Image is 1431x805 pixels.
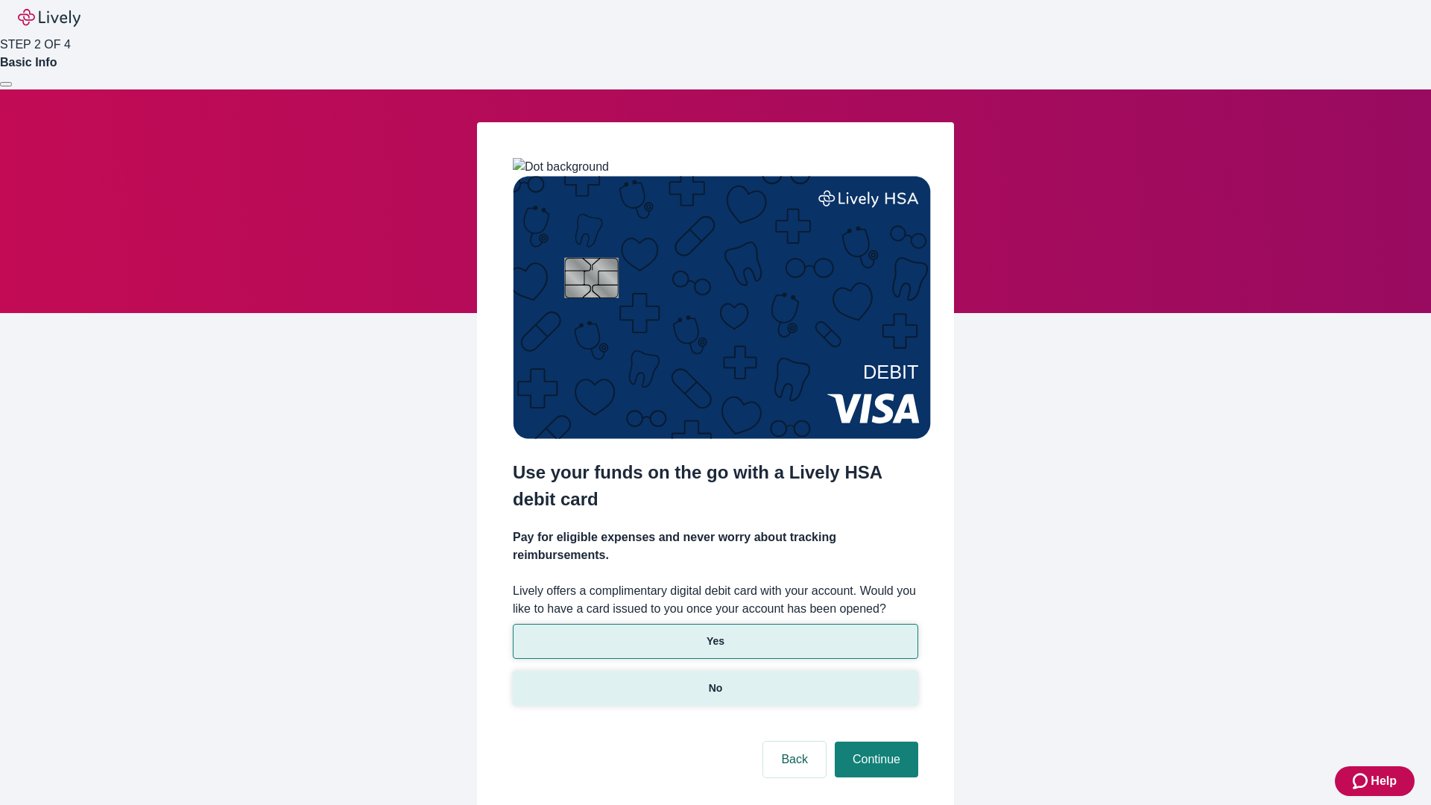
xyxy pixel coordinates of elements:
[1353,772,1371,790] svg: Zendesk support icon
[513,528,918,564] h4: Pay for eligible expenses and never worry about tracking reimbursements.
[18,9,80,27] img: Lively
[513,176,931,439] img: Debit card
[513,459,918,513] h2: Use your funds on the go with a Lively HSA debit card
[1371,772,1397,790] span: Help
[513,671,918,706] button: No
[709,681,723,696] p: No
[513,624,918,659] button: Yes
[513,582,918,618] label: Lively offers a complimentary digital debit card with your account. Would you like to have a card...
[835,742,918,777] button: Continue
[763,742,826,777] button: Back
[513,158,609,176] img: Dot background
[1335,766,1415,796] button: Zendesk support iconHelp
[707,634,724,649] p: Yes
